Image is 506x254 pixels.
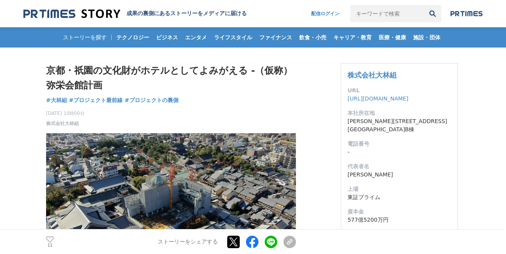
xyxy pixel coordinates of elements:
[347,109,451,117] dt: 本社所在地
[376,34,409,41] span: 医療・健康
[182,34,210,41] span: エンタメ
[330,34,375,41] span: キャリア・教育
[23,9,247,19] a: 成果の裏側にあるストーリーをメディアに届ける 成果の裏側にあるストーリーをメディアに届ける
[347,148,451,156] dd: -
[303,5,347,22] a: 配信ログイン
[296,34,330,41] span: 飲食・小売
[126,10,247,17] h2: 成果の裏側にあるストーリーをメディアに届ける
[347,171,451,179] dd: [PERSON_NAME]
[23,9,120,19] img: 成果の裏側にあるストーリーをメディアに届ける
[256,27,295,48] a: ファイナンス
[347,208,451,216] dt: 資本金
[410,34,444,41] span: 施設・団体
[46,243,54,247] p: 11
[347,71,397,79] a: 株式会社大林組
[113,27,152,48] a: テクノロジー
[347,140,451,148] dt: 電話番号
[125,97,178,104] span: #プロジェクトの裏側
[153,27,181,48] a: ビジネス
[46,110,85,117] span: [DATE] 10時00分
[347,193,451,201] dd: 東証プライム
[46,96,67,104] a: #大林組
[451,11,483,17] img: prtimes
[410,27,444,48] a: 施設・団体
[46,97,67,104] span: #大林組
[153,34,181,41] span: ビジネス
[211,27,255,48] a: ライフスタイル
[347,95,408,102] a: [URL][DOMAIN_NAME]
[347,86,451,95] dt: URL
[350,5,424,22] input: キーワードで検索
[125,96,178,104] a: #プロジェクトの裏側
[256,34,295,41] span: ファイナンス
[330,27,375,48] a: キャリア・教育
[69,97,123,104] span: #プロジェクト最前線
[347,117,451,134] dd: [PERSON_NAME][STREET_ADDRESS] [GEOGRAPHIC_DATA]B棟
[347,162,451,171] dt: 代表者名
[182,27,210,48] a: エンタメ
[69,96,123,104] a: #プロジェクト最前線
[376,27,409,48] a: 医療・健康
[211,34,255,41] span: ライフスタイル
[158,238,218,245] p: ストーリーをシェアする
[347,185,451,193] dt: 上場
[46,120,79,127] a: 株式会社大林組
[347,216,451,224] dd: 577億5200万円
[113,34,152,41] span: テクノロジー
[46,63,296,93] h1: 京都・祇園の文化財がホテルとしてよみがえる -（仮称）弥栄会館計画
[424,5,441,22] button: 検索
[296,27,330,48] a: 飲食・小売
